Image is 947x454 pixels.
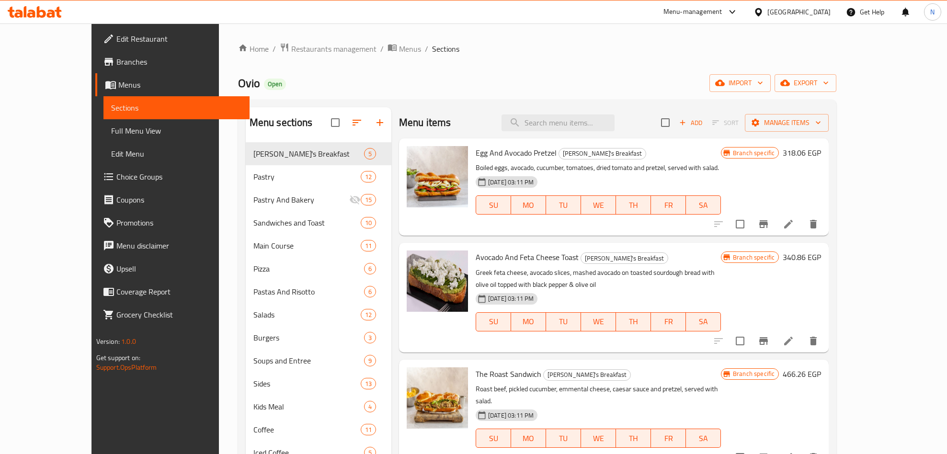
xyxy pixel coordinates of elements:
[246,326,391,349] div: Burgers3
[264,80,286,88] span: Open
[511,429,546,448] button: MO
[581,253,668,264] span: [PERSON_NAME]'s Breakfast
[616,429,651,448] button: TH
[476,195,511,215] button: SU
[111,125,242,136] span: Full Menu View
[364,355,376,366] div: items
[253,263,364,274] span: Pizza
[95,27,250,50] a: Edit Restaurant
[476,146,557,160] span: Egg And Avocado Pretzel
[782,77,829,89] span: export
[345,111,368,134] span: Sort sections
[546,312,581,331] button: TU
[686,195,721,215] button: SA
[802,329,825,352] button: delete
[717,77,763,89] span: import
[368,111,391,134] button: Add section
[361,379,376,388] span: 13
[559,148,646,159] span: [PERSON_NAME]'s Breakfast
[655,315,682,329] span: FR
[95,211,250,234] a: Promotions
[745,114,829,132] button: Manage items
[121,335,136,348] span: 1.0.0
[730,214,750,234] span: Select to update
[752,329,775,352] button: Branch-specific-item
[95,280,250,303] a: Coverage Report
[686,429,721,448] button: SA
[116,33,242,45] span: Edit Restaurant
[361,218,376,227] span: 10
[753,117,821,129] span: Manage items
[111,102,242,113] span: Sections
[550,315,577,329] span: TU
[651,195,686,215] button: FR
[246,257,391,280] div: Pizza6
[729,369,778,378] span: Branch specific
[246,211,391,234] div: Sandwiches and Toast10
[365,402,376,411] span: 4
[238,43,269,55] a: Home
[783,367,821,381] h6: 466.26 EGP
[361,194,376,205] div: items
[690,431,717,445] span: SA
[515,431,542,445] span: MO
[729,253,778,262] span: Branch specific
[116,171,242,182] span: Choice Groups
[364,263,376,274] div: items
[930,7,935,17] span: N
[484,178,537,187] span: [DATE] 03:11 PM
[246,142,391,165] div: [PERSON_NAME]'s Breakfast5
[361,310,376,319] span: 12
[361,424,376,435] div: items
[95,165,250,188] a: Choice Groups
[253,401,364,412] div: Kids Meal
[484,294,537,303] span: [DATE] 03:11 PM
[118,79,242,91] span: Menus
[546,429,581,448] button: TU
[767,7,831,17] div: [GEOGRAPHIC_DATA]
[480,431,507,445] span: SU
[365,287,376,296] span: 6
[264,79,286,90] div: Open
[655,198,682,212] span: FR
[246,395,391,418] div: Kids Meal4
[480,315,507,329] span: SU
[729,148,778,158] span: Branch specific
[95,303,250,326] a: Grocery Checklist
[783,335,794,347] a: Edit menu item
[585,198,612,212] span: WE
[783,146,821,159] h6: 318.06 EGP
[620,431,647,445] span: TH
[253,240,361,251] span: Main Course
[407,367,468,429] img: The Roast Sandwich
[364,332,376,343] div: items
[291,43,377,55] span: Restaurants management
[364,401,376,412] div: items
[476,267,721,291] p: Greek feta cheese, avocado slices, mashed avocado on toasted sourdough bread with olive oil toppe...
[361,240,376,251] div: items
[361,425,376,434] span: 11
[511,312,546,331] button: MO
[361,241,376,250] span: 11
[775,74,836,92] button: export
[407,146,468,207] img: Egg And Avocado Pretzel
[476,383,721,407] p: Roast beef, pickled cucumber, emmental cheese, caesar sauce and pretzel, served with salad.
[690,315,717,329] span: SA
[399,43,421,55] span: Menus
[361,378,376,389] div: items
[246,303,391,326] div: Salads12
[246,234,391,257] div: Main Course11
[651,312,686,331] button: FR
[364,148,376,159] div: items
[388,43,421,55] a: Menus
[399,115,451,130] h2: Menu items
[620,198,647,212] span: TH
[476,367,541,381] span: The Roast Sandwich
[253,378,361,389] span: Sides
[246,418,391,441] div: Coffee11
[544,369,630,380] span: [PERSON_NAME]'s Breakfast
[103,119,250,142] a: Full Menu View
[581,195,616,215] button: WE
[663,6,722,18] div: Menu-management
